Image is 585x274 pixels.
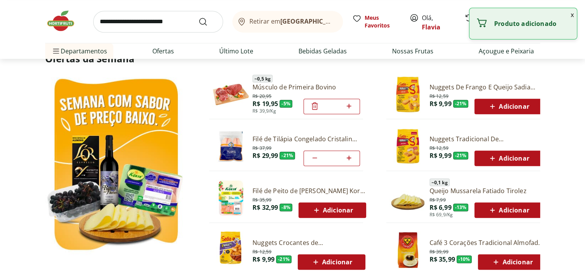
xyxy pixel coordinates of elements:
[488,205,529,215] span: Adicionar
[479,46,534,56] a: Açougue e Peixaria
[430,178,450,186] span: ~ 0,1 kg
[198,17,217,26] button: Submit Search
[392,46,433,56] a: Nossas Frutas
[252,247,271,255] span: R$ 12,59
[422,23,440,31] a: Flavia
[389,231,426,269] img: Café Três Corações Tradicional Almofada 500g
[422,13,456,32] span: Olá,
[430,144,449,151] span: R$ 12,59
[280,204,292,211] span: - 8 %
[252,83,360,91] a: Músculo de Primeira Bovino
[152,46,174,56] a: Ofertas
[232,11,343,33] button: Retirar em[GEOGRAPHIC_DATA]/[GEOGRAPHIC_DATA]
[457,255,472,263] span: - 10 %
[45,9,84,33] img: Hortifruti
[430,203,452,212] span: R$ 6,99
[312,205,353,215] span: Adicionar
[298,254,365,270] button: Adicionar
[51,42,61,60] button: Menu
[252,99,278,108] span: R$ 19,95
[453,204,469,211] span: - 13 %
[252,187,366,195] a: Filé de Peito de [PERSON_NAME] Korin 600g
[430,212,453,218] span: R$ 69,9/Kg
[491,257,532,267] span: Adicionar
[568,8,577,21] button: Fechar notificação
[430,92,449,99] span: R$ 12,59
[298,202,366,218] button: Adicionar
[430,151,452,160] span: R$ 9,99
[352,14,400,29] a: Meus Favoritos
[365,14,400,29] span: Meus Favoritos
[453,100,469,108] span: - 21 %
[430,187,542,195] a: Queijo Mussarela Fatiado Tirolez
[430,238,546,247] a: Café 3 Corações Tradicional Almofada 500g
[488,154,529,163] span: Adicionar
[249,18,335,25] span: Retirar em
[453,152,469,159] span: - 21 %
[430,83,542,91] a: Nuggets De Frango E Queijo Sadia 300G
[430,135,542,143] a: Nuggets Tradicional De [PERSON_NAME] - 300G
[252,108,276,114] span: R$ 39,9/Kg
[45,72,186,260] img: Ver todos
[252,255,275,264] span: R$ 9,99
[252,151,278,160] span: R$ 29,99
[280,17,411,26] b: [GEOGRAPHIC_DATA]/[GEOGRAPHIC_DATA]
[93,11,223,33] input: search
[488,102,529,111] span: Adicionar
[494,20,571,27] p: Produto adicionado
[430,99,452,108] span: R$ 9,99
[252,75,273,82] span: ~ 0,5 kg
[212,76,249,113] img: Músculo de Primeira Bovino
[430,255,455,264] span: R$ 35,99
[252,92,271,99] span: R$ 20,95
[219,46,253,56] a: Último Lote
[252,238,365,247] a: Nuggets Crocantes de [PERSON_NAME] 300g
[252,203,278,212] span: R$ 32,99
[389,76,426,113] img: Nuggets de Frango e Queijo Sadia 300g
[311,257,352,267] span: Adicionar
[478,254,546,270] button: Adicionar
[280,100,292,108] span: - 5 %
[212,180,249,217] img: Filé de Peito de Frango Congelado Korin 600g
[276,255,292,263] span: - 21 %
[474,151,542,166] button: Adicionar
[51,42,107,60] span: Departamentos
[298,46,347,56] a: Bebidas Geladas
[389,180,426,217] img: Principal
[280,152,295,159] span: - 21 %
[474,202,542,218] button: Adicionar
[430,195,446,203] span: R$ 7,99
[252,144,271,151] span: R$ 37,99
[212,231,249,269] img: Nuggets Crocantes de Frango Sadia 300g
[474,99,542,114] button: Adicionar
[252,135,360,143] a: Filé de Tilápia Congelado Cristalina 400g
[212,128,249,165] img: Filé de Tilápia Congelado Cristalina 400g
[252,195,271,203] span: R$ 35,99
[430,247,449,255] span: R$ 39,99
